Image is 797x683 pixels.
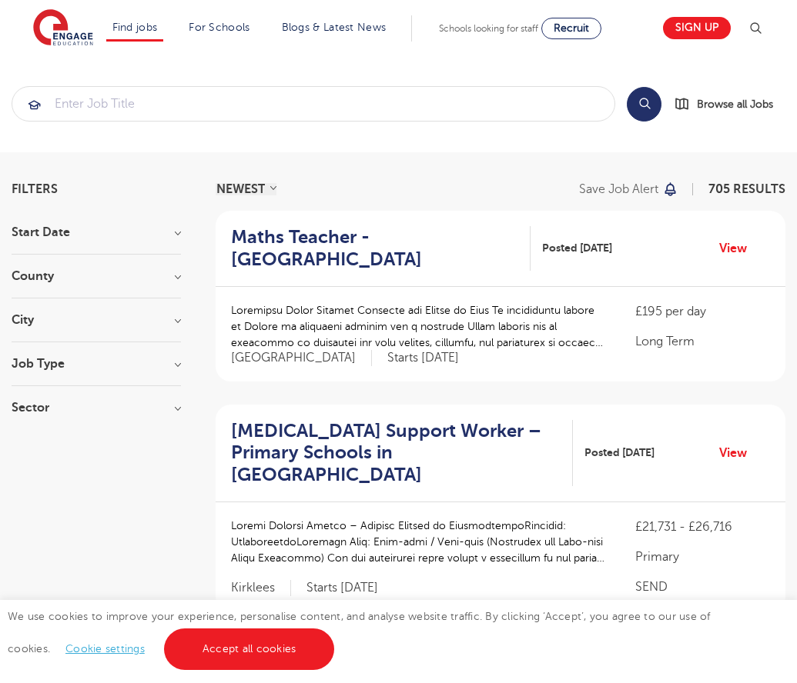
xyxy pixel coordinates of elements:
p: Loremi Dolorsi Ametco – Adipisc Elitsed do EiusmodtempoRincidid: UtlaboreetdoLoremagn Aliq: Enim-... [231,518,604,566]
img: Engage Education [33,9,93,48]
a: For Schools [189,22,249,33]
span: Schools looking for staff [439,23,538,34]
a: Accept all cookies [164,628,335,670]
a: Cookie settings [65,643,145,655]
button: Save job alert [579,183,678,195]
p: Save job alert [579,183,658,195]
a: Sign up [663,17,731,39]
h3: Start Date [12,226,181,238]
a: Recruit [541,18,601,39]
h2: [MEDICAL_DATA] Support Worker – Primary Schools in [GEOGRAPHIC_DATA] [231,420,561,486]
span: Kirklees [231,580,291,596]
p: Starts [DATE] [387,350,459,366]
a: Find jobs [112,22,158,33]
p: Long Term [635,332,770,351]
a: View [719,238,758,258]
span: 705 RESULTS [708,182,785,196]
input: Submit [12,87,614,121]
p: £195 per day [635,302,770,321]
button: Search [627,87,661,122]
p: Primary [635,548,770,566]
p: Loremipsu Dolor Sitamet Consecte adi Elitse do Eius Te incididuntu labore et Dolore ma aliquaeni ... [231,302,604,351]
a: [MEDICAL_DATA] Support Worker – Primary Schools in [GEOGRAPHIC_DATA] [231,420,573,486]
span: Browse all Jobs [697,95,773,113]
h2: Maths Teacher - [GEOGRAPHIC_DATA] [231,226,518,271]
a: View [719,443,758,463]
span: We use cookies to improve your experience, personalise content, and analyse website traffic. By c... [8,611,711,655]
a: Blogs & Latest News [282,22,387,33]
span: Posted [DATE] [584,445,655,461]
span: Recruit [554,22,589,34]
a: Maths Teacher - [GEOGRAPHIC_DATA] [231,226,531,271]
span: Posted [DATE] [542,240,612,256]
span: Filters [12,183,58,195]
p: £21,731 - £26,716 [635,518,770,536]
h3: City [12,314,181,326]
h3: Job Type [12,358,181,370]
a: Browse all Jobs [674,95,785,113]
span: [GEOGRAPHIC_DATA] [231,350,372,366]
div: Submit [12,86,615,122]
p: SEND [635,578,770,596]
p: Starts [DATE] [306,580,378,596]
h3: County [12,270,181,282]
h3: Sector [12,401,181,414]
